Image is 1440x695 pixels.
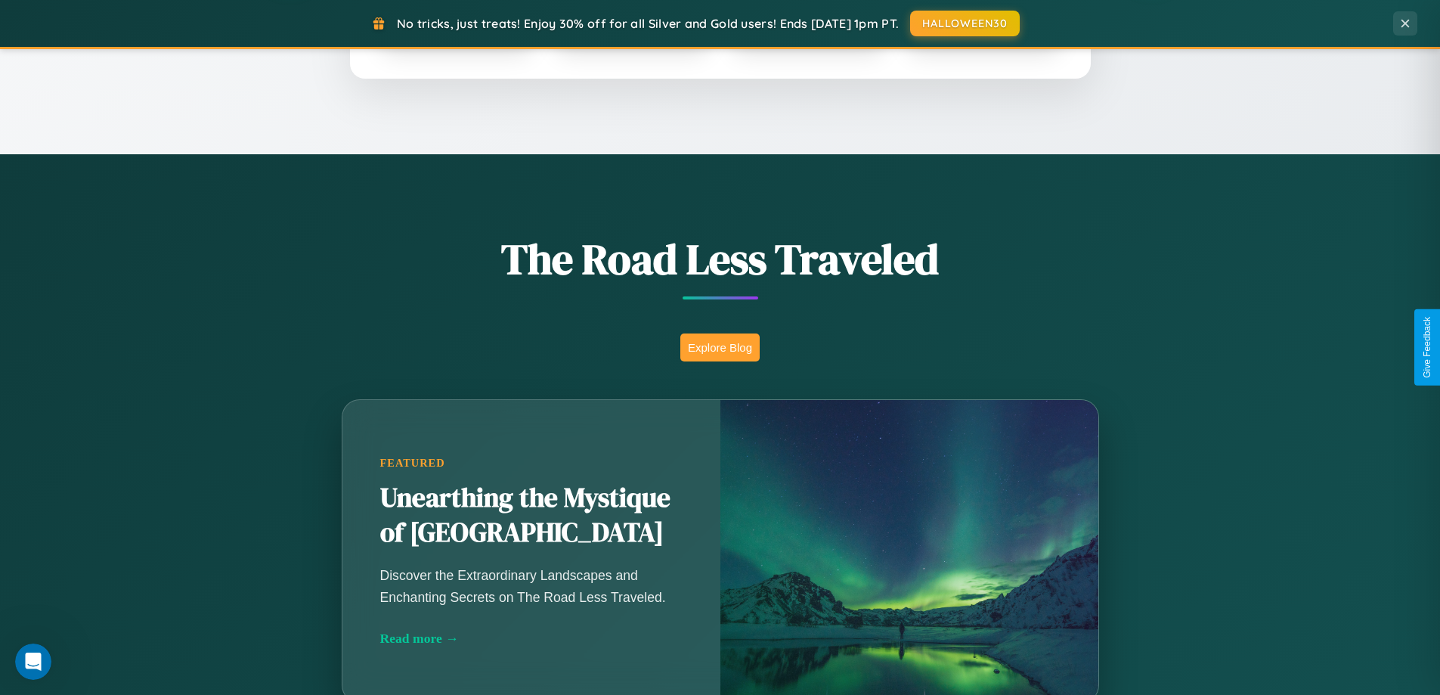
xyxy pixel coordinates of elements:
p: Discover the Extraordinary Landscapes and Enchanting Secrets on The Road Less Traveled. [380,565,683,607]
iframe: Intercom live chat [15,644,51,680]
button: Explore Blog [680,334,760,361]
h1: The Road Less Traveled [267,230,1174,288]
span: No tricks, just treats! Enjoy 30% off for all Silver and Gold users! Ends [DATE] 1pm PT. [397,16,899,31]
div: Featured [380,457,683,470]
div: Read more → [380,631,683,647]
button: HALLOWEEN30 [910,11,1020,36]
h2: Unearthing the Mystique of [GEOGRAPHIC_DATA] [380,481,683,551]
div: Give Feedback [1422,317,1432,378]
